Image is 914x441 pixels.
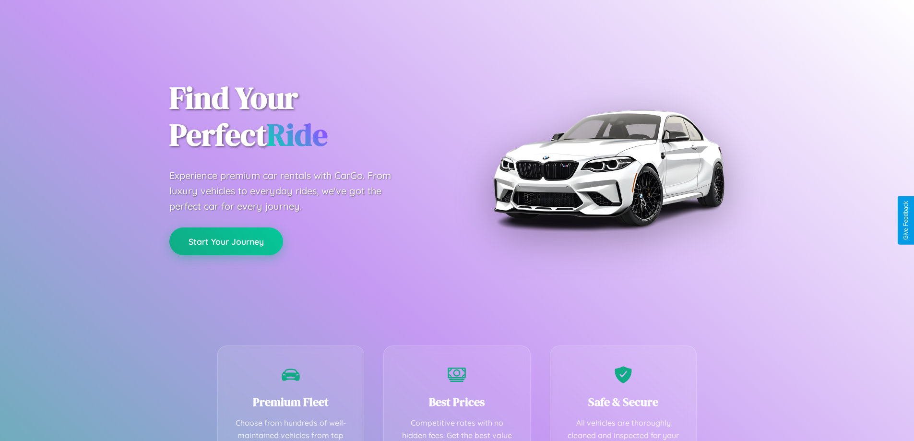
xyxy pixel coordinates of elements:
p: Experience premium car rentals with CarGo. From luxury vehicles to everyday rides, we've got the ... [169,168,409,214]
h3: Best Prices [398,394,516,410]
button: Start Your Journey [169,227,283,255]
span: Ride [267,114,328,155]
h3: Safe & Secure [565,394,682,410]
img: Premium BMW car rental vehicle [488,48,728,288]
h1: Find Your Perfect [169,80,443,154]
div: Give Feedback [902,201,909,240]
h3: Premium Fleet [232,394,350,410]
